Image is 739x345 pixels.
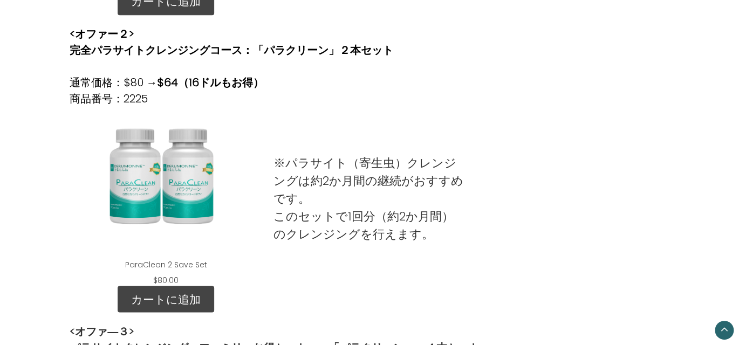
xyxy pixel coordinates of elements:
[157,75,264,90] strong: $64（16ドルもお得）
[118,286,214,313] a: カートに追加
[70,323,134,339] strong: <オファ―３>
[273,154,466,243] p: ※パラサイト（寄生虫）クレンジングは約2か月間の継続がおすすめです。 このセットで1回分（約2か月間）のクレンジングを行えます。
[70,74,393,107] p: 通常価格：$80 → 商品番号：2225
[70,107,262,286] div: ParaClean 2 Save Set
[125,259,207,270] a: ParaClean 2 Save Set
[147,274,185,286] div: $80.00
[70,43,393,58] strong: 完全パラサイトクレンジングコース：「パラクリーン」２本セット
[70,26,134,42] strong: <オファー２>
